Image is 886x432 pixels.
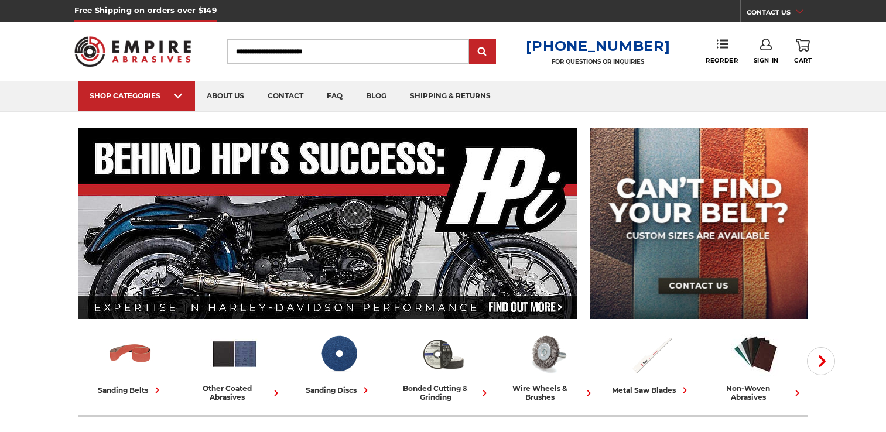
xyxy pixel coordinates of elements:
[195,81,256,111] a: about us
[187,330,282,402] a: other coated abrasives
[314,330,363,378] img: Sanding Discs
[500,330,595,402] a: wire wheels & brushes
[292,330,386,396] a: sanding discs
[396,384,491,402] div: bonded cutting & grinding
[315,81,354,111] a: faq
[419,330,467,378] img: Bonded Cutting & Grinding
[794,57,812,64] span: Cart
[106,330,155,378] img: Sanding Belts
[398,81,502,111] a: shipping & returns
[90,91,183,100] div: SHOP CATEGORIES
[210,330,259,378] img: Other Coated Abrasives
[523,330,572,378] img: Wire Wheels & Brushes
[78,128,578,319] img: Banner for an interview featuring Horsepower Inc who makes Harley performance upgrades featured o...
[627,330,676,378] img: Metal Saw Blades
[98,384,163,396] div: sanding belts
[590,128,808,319] img: promo banner for custom belts.
[83,330,178,396] a: sanding belts
[471,40,494,64] input: Submit
[747,6,812,22] a: CONTACT US
[706,39,738,64] a: Reorder
[807,347,835,375] button: Next
[731,330,780,378] img: Non-woven Abrasives
[396,330,491,402] a: bonded cutting & grinding
[526,58,670,66] p: FOR QUESTIONS OR INQUIRIES
[612,384,691,396] div: metal saw blades
[709,330,803,402] a: non-woven abrasives
[604,330,699,396] a: metal saw blades
[794,39,812,64] a: Cart
[354,81,398,111] a: blog
[187,384,282,402] div: other coated abrasives
[74,29,191,74] img: Empire Abrasives
[256,81,315,111] a: contact
[709,384,803,402] div: non-woven abrasives
[754,57,779,64] span: Sign In
[526,37,670,54] a: [PHONE_NUMBER]
[706,57,738,64] span: Reorder
[500,384,595,402] div: wire wheels & brushes
[306,384,372,396] div: sanding discs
